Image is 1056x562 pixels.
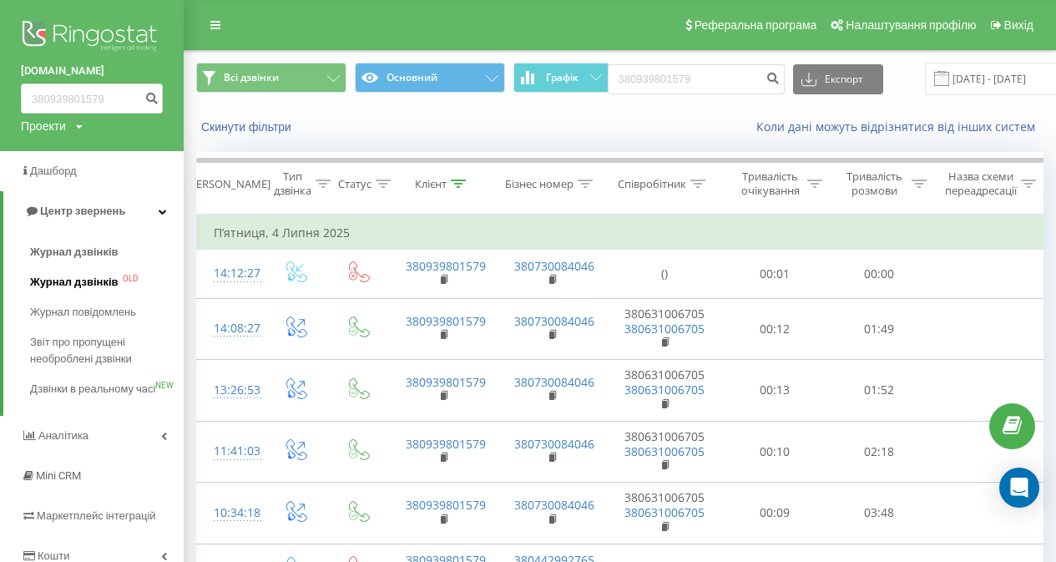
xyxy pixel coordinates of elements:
div: Клієнт [415,177,447,191]
td: 00:01 [723,250,827,298]
a: 380730084046 [514,313,594,329]
span: Графік [546,72,579,84]
a: [DOMAIN_NAME] [21,63,163,79]
a: 380730084046 [514,497,594,513]
span: Налаштування профілю [846,18,976,32]
button: Всі дзвінки [196,63,346,93]
td: 380631006705 [606,483,723,544]
div: Співробітник [618,177,686,191]
div: Проекти [21,118,66,134]
span: Всі дзвінки [224,71,279,84]
span: Маркетплейс інтеграцій [37,509,156,522]
td: 03:48 [827,483,932,544]
div: Назва схеми переадресації [945,170,1017,198]
div: Тривалість розмови [841,170,907,198]
div: 14:12:27 [214,257,247,290]
span: Реферальна програма [695,18,817,32]
a: 380631006705 [624,504,705,520]
a: 380730084046 [514,258,594,274]
a: 380939801579 [406,313,486,329]
div: Статус [338,177,371,191]
div: [PERSON_NAME] [186,177,270,191]
a: Журнал дзвінків [30,237,184,267]
span: Журнал повідомлень [30,304,136,321]
input: Пошук за номером [608,64,785,94]
a: Журнал повідомлень [30,297,184,327]
td: 01:49 [827,298,932,360]
a: Звіт про пропущені необроблені дзвінки [30,327,184,374]
span: Mini CRM [36,469,81,482]
span: Журнал дзвінків [30,274,119,291]
td: 380631006705 [606,298,723,360]
a: 380631006705 [624,321,705,337]
span: Центр звернень [40,205,125,217]
button: Основний [355,63,505,93]
td: 00:00 [827,250,932,298]
a: Дзвінки в реальному часіNEW [30,374,184,404]
td: 00:10 [723,421,827,483]
span: Вихід [1004,18,1033,32]
div: 14:08:27 [214,312,247,345]
span: Дашборд [30,165,77,177]
span: Звіт про пропущені необроблені дзвінки [30,334,175,367]
button: Графік [513,63,609,93]
a: Коли дані можуть відрізнятися вiд інших систем [756,119,1043,134]
div: Тип дзвінка [274,170,311,198]
td: 01:52 [827,360,932,422]
td: 380631006705 [606,360,723,422]
td: 00:13 [723,360,827,422]
a: Журнал дзвінківOLD [30,267,184,297]
div: Тривалість очікування [737,170,803,198]
span: Журнал дзвінків [30,244,119,261]
span: Дзвінки в реальному часі [30,381,155,397]
a: 380939801579 [406,436,486,452]
td: 00:09 [723,483,827,544]
td: 02:18 [827,421,932,483]
span: Аналiтика [38,429,88,442]
a: 380939801579 [406,497,486,513]
img: Ringostat logo [21,17,163,58]
td: () [606,250,723,298]
a: Центр звернень [3,191,184,231]
td: 380631006705 [606,421,723,483]
a: 380631006705 [624,443,705,459]
a: 380939801579 [406,374,486,390]
div: 13:26:53 [214,374,247,407]
a: 380631006705 [624,382,705,397]
a: 380730084046 [514,436,594,452]
a: 380730084046 [514,374,594,390]
td: 00:12 [723,298,827,360]
button: Експорт [793,64,883,94]
div: 11:41:03 [214,435,247,468]
input: Пошук за номером [21,84,163,114]
div: Open Intercom Messenger [999,468,1039,508]
span: Кошти [38,549,69,562]
div: 10:34:18 [214,497,247,529]
div: Бізнес номер [505,177,573,191]
a: 380939801579 [406,258,486,274]
button: Скинути фільтри [196,119,300,134]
